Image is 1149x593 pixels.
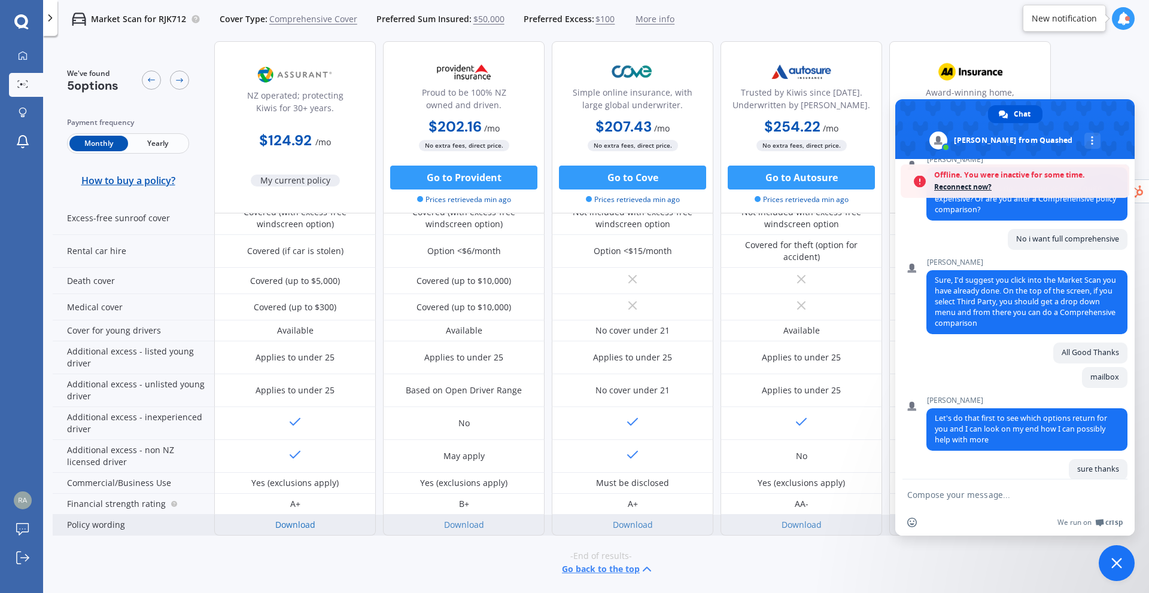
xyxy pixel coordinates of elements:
[417,301,511,313] div: Covered (up to $10,000)
[419,140,509,151] span: No extra fees, direct price.
[899,86,1041,116] div: Award-winning home, contents and car insurance.
[290,498,300,510] div: A+
[443,450,485,462] div: May apply
[275,519,315,530] a: Download
[593,351,672,363] div: Applies to under 25
[764,117,820,136] b: $254.22
[561,206,704,230] div: Not included with excess-free windscreen option
[67,78,118,93] span: 5 options
[1057,518,1123,527] a: We run onCrisp
[224,89,366,119] div: NZ operated; protecting Kiwis for 30+ years.
[654,123,670,134] span: / mo
[1090,372,1119,382] span: mailbox
[251,175,340,187] span: My current policy
[223,206,367,230] div: Covered (with excess-free windscreen option)
[562,86,703,116] div: Simple online insurance, with large global underwriter.
[256,60,335,90] img: Assurant.png
[247,245,344,257] div: Covered (if car is stolen)
[128,136,187,151] span: Yearly
[69,136,128,151] span: Monthly
[53,235,214,268] div: Rental car hire
[315,136,331,148] span: / mo
[1062,347,1119,357] span: All Good Thanks
[823,123,838,134] span: / mo
[72,12,86,26] img: car.f15378c7a67c060ca3f3.svg
[1014,105,1031,123] span: Chat
[935,275,1116,328] span: Sure, I'd suggest you click into the Market Scan you have already done. On the top of the screen,...
[596,477,669,489] div: Must be disclosed
[907,518,917,527] span: Insert an emoji
[562,562,654,576] button: Go back to the top
[1099,545,1135,581] div: Close chat
[424,351,503,363] div: Applies to under 25
[1077,464,1119,474] span: sure thanks
[259,131,312,149] b: $124.92
[731,86,872,116] div: Trusted by Kiwis since [DATE]. Underwritten by [PERSON_NAME].
[444,519,484,530] a: Download
[926,396,1127,405] span: [PERSON_NAME]
[758,477,845,489] div: Yes (exclusions apply)
[593,57,672,87] img: Cove.webp
[524,13,594,25] span: Preferred Excess:
[250,275,340,287] div: Covered (up to $5,000)
[762,351,841,363] div: Applies to under 25
[935,413,1107,445] span: Let's do that first to see which options return for you and I can look on my end how I can possib...
[907,490,1096,500] textarea: Compose your message...
[67,68,118,79] span: We've found
[459,498,469,510] div: B+
[1016,234,1119,244] span: No i want full comprehensive
[53,494,214,515] div: Financial strength rating
[376,13,472,25] span: Preferred Sum Insured:
[417,275,511,287] div: Covered (up to $10,000)
[390,166,537,189] button: Go to Provident
[613,519,653,530] a: Download
[782,519,822,530] a: Download
[926,155,1127,164] span: [PERSON_NAME]
[256,351,335,363] div: Applies to under 25
[586,194,680,205] span: Prices retrieved a min ago
[595,384,670,396] div: No cover under 21
[254,301,336,313] div: Covered (up to $300)
[595,325,670,337] div: No cover under 21
[931,57,1010,87] img: AA.webp
[728,166,875,189] button: Go to Autosure
[559,166,706,189] button: Go to Cove
[220,13,268,25] span: Cover Type:
[53,515,214,536] div: Policy wording
[1057,518,1092,527] span: We run on
[53,407,214,440] div: Additional excess - inexperienced driver
[417,194,511,205] span: Prices retrieved a min ago
[628,498,638,510] div: A+
[424,57,503,87] img: Provident.png
[729,206,873,230] div: Not included with excess-free windscreen option
[81,175,175,187] span: How to buy a policy?
[251,477,339,489] div: Yes (exclusions apply)
[762,57,841,87] img: Autosure.webp
[269,13,357,25] span: Comprehensive Cover
[588,140,678,151] span: No extra fees, direct price.
[762,384,841,396] div: Applies to under 25
[926,258,1127,267] span: [PERSON_NAME]
[570,550,632,562] span: -End of results-
[729,239,873,263] div: Covered for theft (option for accident)
[484,123,500,134] span: / mo
[795,498,808,510] div: AA-
[14,491,32,509] img: bec0f133c55242a2ab5fc8e3075bedd0
[53,440,214,473] div: Additional excess - non NZ licensed driver
[277,325,314,337] div: Available
[755,194,849,205] span: Prices retrieved a min ago
[473,13,504,25] span: $50,000
[393,86,534,116] div: Proud to be 100% NZ owned and driven.
[1084,133,1101,149] div: More channels
[53,341,214,374] div: Additional excess - listed young driver
[934,169,1123,181] span: Offline. You were inactive for some time.
[446,325,482,337] div: Available
[53,294,214,320] div: Medical cover
[756,140,847,151] span: No extra fees, direct price.
[53,268,214,294] div: Death cover
[783,325,820,337] div: Available
[427,245,501,257] div: Option <$6/month
[420,477,507,489] div: Yes (exclusions apply)
[256,384,335,396] div: Applies to under 25
[595,13,615,25] span: $100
